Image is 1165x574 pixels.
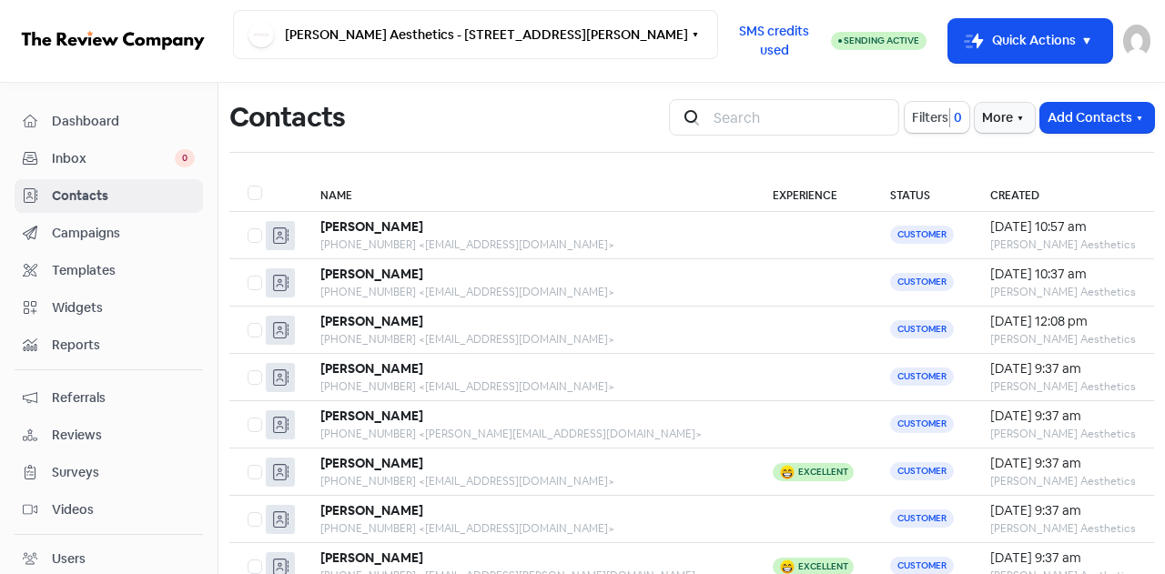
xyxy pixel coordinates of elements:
[320,284,736,300] div: [PHONE_NUMBER] <[EMAIL_ADDRESS][DOMAIN_NAME]>
[320,455,423,471] b: [PERSON_NAME]
[52,388,195,408] span: Referrals
[320,218,423,235] b: [PERSON_NAME]
[15,381,203,415] a: Referrals
[52,426,195,445] span: Reviews
[320,473,736,489] div: [PHONE_NUMBER] <[EMAIL_ADDRESS][DOMAIN_NAME]>
[975,103,1035,133] button: More
[890,320,954,338] span: Customer
[990,473,1136,489] div: [PERSON_NAME] Aesthetics
[320,426,736,442] div: [PHONE_NUMBER] <[PERSON_NAME][EMAIL_ADDRESS][DOMAIN_NAME]>
[990,520,1136,537] div: [PERSON_NAME] Aesthetics
[52,298,195,317] span: Widgets
[320,266,423,282] b: [PERSON_NAME]
[52,549,86,569] div: Users
[718,30,831,49] a: SMS credits used
[755,175,872,212] th: Experience
[972,175,1154,212] th: Created
[890,273,954,291] span: Customer
[320,360,423,377] b: [PERSON_NAME]
[990,426,1136,442] div: [PERSON_NAME] Aesthetics
[844,35,919,46] span: Sending Active
[890,509,954,528] span: Customer
[831,30,927,52] a: Sending Active
[950,108,962,127] span: 0
[15,456,203,489] a: Surveys
[990,312,1136,331] div: [DATE] 12:08 pm
[798,562,848,571] div: Excellent
[890,226,954,244] span: Customer
[912,108,948,127] span: Filters
[52,500,195,519] span: Videos
[948,19,1112,63] button: Quick Actions
[905,102,969,133] button: Filters0
[872,175,972,212] th: Status
[320,502,423,519] b: [PERSON_NAME]
[990,217,1136,237] div: [DATE] 10:57 am
[15,217,203,250] a: Campaigns
[320,331,736,347] div: [PHONE_NUMBER] <[EMAIL_ADDRESS][DOMAIN_NAME]>
[320,378,736,395] div: [PHONE_NUMBER] <[EMAIL_ADDRESS][DOMAIN_NAME]>
[990,237,1136,253] div: [PERSON_NAME] Aesthetics
[175,149,195,167] span: 0
[302,175,755,212] th: Name
[15,328,203,362] a: Reports
[52,186,195,206] span: Contacts
[320,237,736,253] div: [PHONE_NUMBER] <[EMAIL_ADDRESS][DOMAIN_NAME]>
[15,105,203,138] a: Dashboard
[52,261,195,280] span: Templates
[15,418,203,452] a: Reviews
[15,254,203,287] a: Templates
[52,149,175,168] span: Inbox
[52,463,195,482] span: Surveys
[990,501,1136,520] div: [DATE] 9:37 am
[52,112,195,131] span: Dashboard
[890,368,954,386] span: Customer
[52,224,195,243] span: Campaigns
[233,10,718,59] button: [PERSON_NAME] Aesthetics - [STREET_ADDRESS][PERSON_NAME]
[15,179,203,213] a: Contacts
[890,415,954,433] span: Customer
[734,22,815,60] span: SMS credits used
[52,336,195,355] span: Reports
[320,408,423,424] b: [PERSON_NAME]
[703,99,899,136] input: Search
[990,359,1136,378] div: [DATE] 9:37 am
[1040,103,1154,133] button: Add Contacts
[990,549,1136,568] div: [DATE] 9:37 am
[990,407,1136,426] div: [DATE] 9:37 am
[15,142,203,176] a: Inbox 0
[1123,25,1150,57] img: User
[890,462,954,480] span: Customer
[229,88,345,146] h1: Contacts
[990,454,1136,473] div: [DATE] 9:37 am
[15,291,203,325] a: Widgets
[990,265,1136,284] div: [DATE] 10:37 am
[320,313,423,329] b: [PERSON_NAME]
[798,468,848,477] div: Excellent
[990,284,1136,300] div: [PERSON_NAME] Aesthetics
[990,331,1136,347] div: [PERSON_NAME] Aesthetics
[320,549,423,566] b: [PERSON_NAME]
[15,493,203,527] a: Videos
[320,520,736,537] div: [PHONE_NUMBER] <[EMAIL_ADDRESS][DOMAIN_NAME]>
[990,378,1136,395] div: [PERSON_NAME] Aesthetics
